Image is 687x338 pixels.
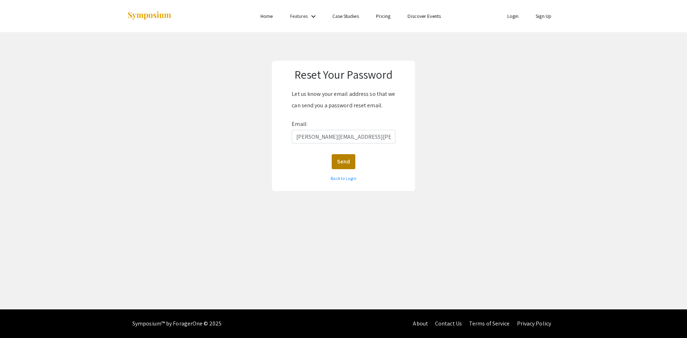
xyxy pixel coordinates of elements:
img: Symposium by ForagerOne [127,11,172,21]
mat-icon: Expand Features list [309,12,318,21]
a: About [413,320,428,327]
button: Send [332,154,355,169]
div: Let us know your email address so that we can send you a password reset email. [292,88,395,111]
a: Login [507,13,519,19]
a: Privacy Policy [517,320,551,327]
a: Contact Us [435,320,462,327]
a: Pricing [376,13,391,19]
label: Email: [292,118,307,130]
a: Home [260,13,273,19]
iframe: Chat [5,306,30,333]
a: Case Studies [332,13,359,19]
div: Symposium™ by ForagerOne © 2025 [132,309,221,338]
a: Discover Events [408,13,441,19]
a: Terms of Service [469,320,510,327]
a: Sign Up [536,13,551,19]
a: Features [290,13,308,19]
h1: Reset Your Password [279,68,408,81]
a: Back to Login [331,176,356,181]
